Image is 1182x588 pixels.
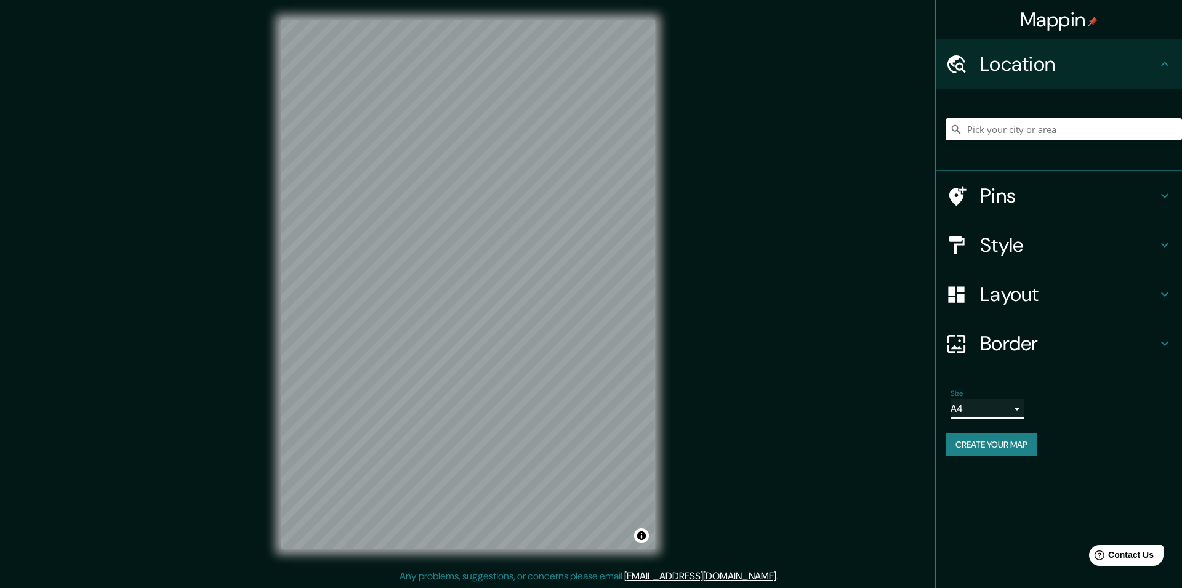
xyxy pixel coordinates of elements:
[624,570,776,582] a: [EMAIL_ADDRESS][DOMAIN_NAME]
[946,433,1037,456] button: Create your map
[936,319,1182,368] div: Border
[1088,17,1098,26] img: pin-icon.png
[400,569,778,584] p: Any problems, suggestions, or concerns please email .
[281,20,655,549] canvas: Map
[951,399,1024,419] div: A4
[1072,540,1168,574] iframe: Help widget launcher
[936,39,1182,89] div: Location
[778,569,780,584] div: .
[936,270,1182,319] div: Layout
[936,171,1182,220] div: Pins
[780,569,782,584] div: .
[980,183,1157,208] h4: Pins
[634,528,649,543] button: Toggle attribution
[980,52,1157,76] h4: Location
[936,220,1182,270] div: Style
[1020,7,1098,32] h4: Mappin
[946,118,1182,140] input: Pick your city or area
[951,389,963,399] label: Size
[980,331,1157,356] h4: Border
[980,233,1157,257] h4: Style
[980,282,1157,307] h4: Layout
